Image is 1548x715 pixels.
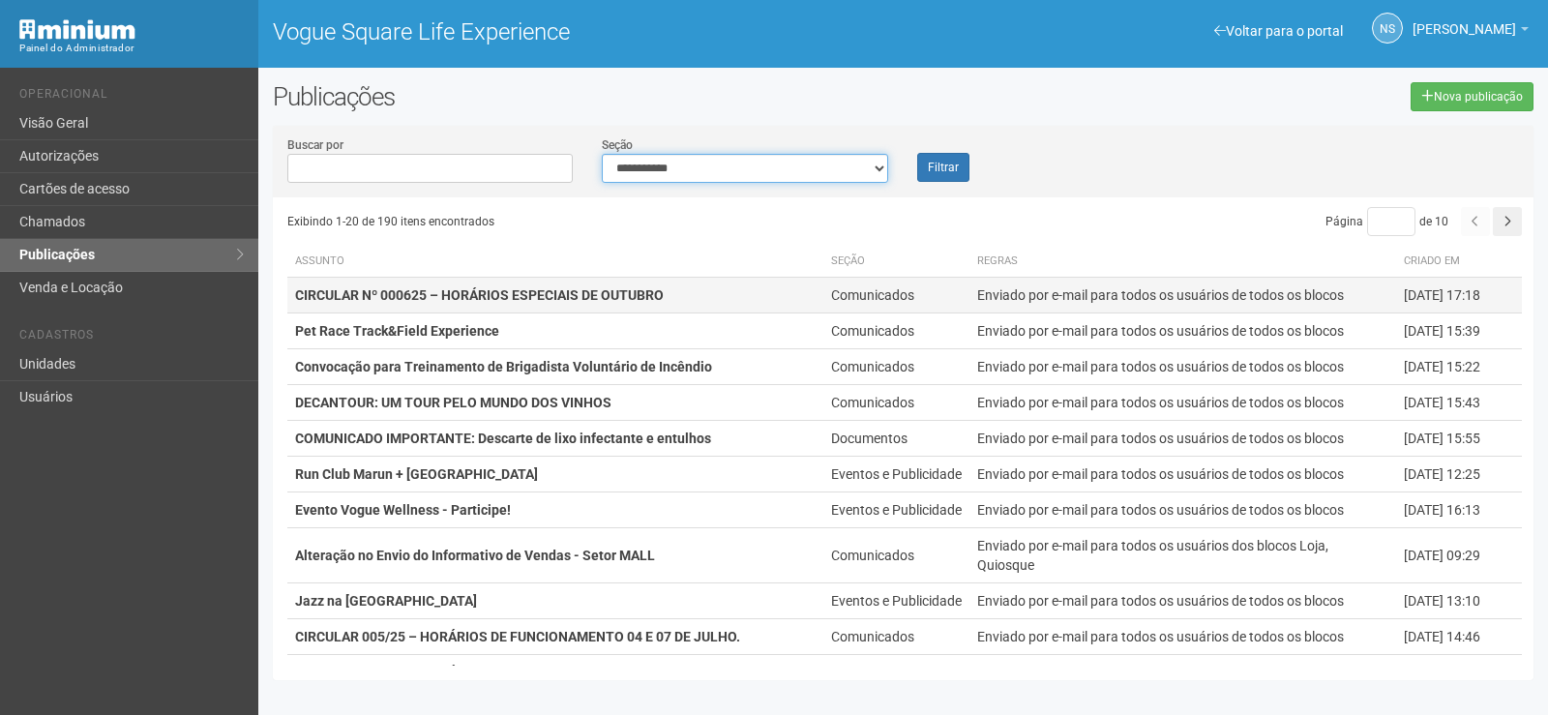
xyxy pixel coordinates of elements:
[295,323,499,339] strong: Pet Race Track&Field Experience
[295,548,655,563] strong: Alteração no Envio do Informativo de Vendas - Setor MALL
[295,359,712,374] strong: Convocação para Treinamento de Brigadista Voluntário de Incêndio
[917,153,969,182] button: Filtrar
[1396,385,1522,421] td: [DATE] 15:43
[287,136,343,154] label: Buscar por
[1413,24,1529,40] a: [PERSON_NAME]
[295,395,611,410] strong: DECANTOUR: UM TOUR PELO MUNDO DOS VINHOS
[1396,278,1522,313] td: [DATE] 17:18
[1396,457,1522,492] td: [DATE] 12:25
[823,583,969,619] td: Eventos e Publicidade
[295,287,664,303] strong: CIRCULAR Nº 000625 – HORÁRIOS ESPECIAIS DE OUTUBRO
[823,246,969,278] th: Seção
[1396,655,1522,691] td: [DATE] 11:35
[19,19,135,40] img: Minium
[1214,23,1343,39] a: Voltar para o portal
[295,466,538,482] strong: Run Club Marun + [GEOGRAPHIC_DATA]
[823,457,969,492] td: Eventos e Publicidade
[823,385,969,421] td: Comunicados
[969,583,1396,619] td: Enviado por e-mail para todos os usuários de todos os blocos
[295,665,587,680] strong: CIRCULAR 004/25 – HORÁRIO ESPECIAL [DATE]
[1396,421,1522,457] td: [DATE] 15:55
[969,619,1396,655] td: Enviado por e-mail para todos os usuários de todos os blocos
[1396,619,1522,655] td: [DATE] 14:46
[295,593,477,609] strong: Jazz na [GEOGRAPHIC_DATA]
[823,528,969,583] td: Comunicados
[823,655,969,691] td: Comunicados
[823,619,969,655] td: Comunicados
[1325,215,1448,228] span: Página de 10
[969,457,1396,492] td: Enviado por e-mail para todos os usuários de todos os blocos
[823,313,969,349] td: Comunicados
[823,492,969,528] td: Eventos e Publicidade
[969,385,1396,421] td: Enviado por e-mail para todos os usuários de todos os blocos
[1396,528,1522,583] td: [DATE] 09:29
[273,82,782,111] h2: Publicações
[969,349,1396,385] td: Enviado por e-mail para todos os usuários de todos os blocos
[1396,313,1522,349] td: [DATE] 15:39
[969,528,1396,583] td: Enviado por e-mail para todos os usuários dos blocos Loja, Quiosque
[969,421,1396,457] td: Enviado por e-mail para todos os usuários de todos os blocos
[1411,82,1533,111] a: Nova publicação
[823,278,969,313] td: Comunicados
[602,136,633,154] label: Seção
[823,421,969,457] td: Documentos
[969,655,1396,691] td: Enviado por e-mail para todos os usuários de todos os blocos
[19,328,244,348] li: Cadastros
[19,87,244,107] li: Operacional
[295,431,711,446] strong: COMUNICADO IMPORTANTE: Descarte de lixo infectante e entulhos
[287,207,906,236] div: Exibindo 1-20 de 190 itens encontrados
[1396,492,1522,528] td: [DATE] 16:13
[19,40,244,57] div: Painel do Administrador
[823,349,969,385] td: Comunicados
[1372,13,1403,44] a: NS
[295,629,740,644] strong: CIRCULAR 005/25 – HORÁRIOS DE FUNCIONAMENTO 04 E 07 DE JULHO.
[287,246,824,278] th: Assunto
[1396,349,1522,385] td: [DATE] 15:22
[969,246,1396,278] th: Regras
[1396,246,1522,278] th: Criado em
[273,19,889,45] h1: Vogue Square Life Experience
[969,278,1396,313] td: Enviado por e-mail para todos os usuários de todos os blocos
[295,502,511,518] strong: Evento Vogue Wellness - Participe!
[1413,3,1516,37] span: Nicolle Silva
[1396,583,1522,619] td: [DATE] 13:10
[969,313,1396,349] td: Enviado por e-mail para todos os usuários de todos os blocos
[969,492,1396,528] td: Enviado por e-mail para todos os usuários de todos os blocos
